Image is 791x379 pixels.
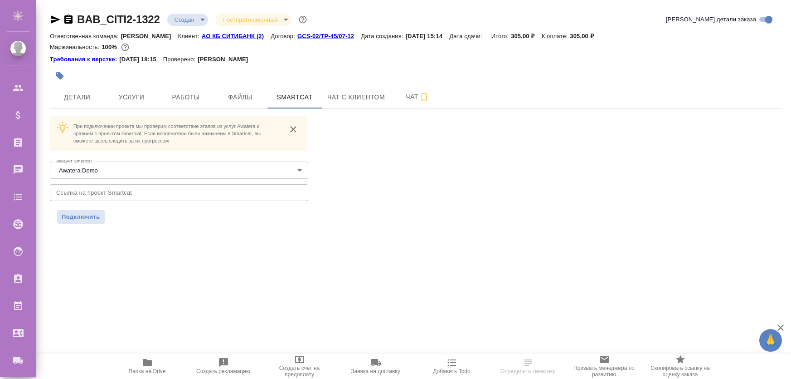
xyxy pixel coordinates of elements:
[62,212,100,221] span: Подключить
[666,15,756,24] span: [PERSON_NAME] детали заказа
[163,55,198,64] p: Проверено:
[129,368,166,374] span: Папка на Drive
[297,32,361,39] a: GCS-02/TP-45/07-12
[286,123,300,136] button: close
[215,14,291,26] div: Создан
[297,14,309,25] button: Доп статусы указывают на важность/срочность заказа
[55,92,99,103] span: Детали
[406,33,450,39] p: [DATE] 15:14
[338,354,414,379] button: Заявка на доставку
[297,33,361,39] p: GCS-02/TP-45/07-12
[273,92,316,103] span: Smartcat
[57,210,105,224] button: Подключить
[178,33,202,39] p: Клиент:
[763,331,778,350] span: 🙏
[351,368,400,374] span: Заявка на доставку
[73,123,279,144] p: При подключении проекта мы проверим соответствие этапов из услуг Awatera и сравним с проектом Sma...
[542,33,570,39] p: К оплате:
[220,16,281,24] button: Постпретензионный
[167,14,208,26] div: Создан
[396,91,439,103] span: Чат
[198,55,255,64] p: [PERSON_NAME]
[490,354,566,379] button: Определить тематику
[172,16,197,24] button: Создан
[449,33,484,39] p: Дата сдачи:
[109,354,185,379] button: Папка на Drive
[50,55,119,64] div: Нажми, чтобы открыть папку с инструкцией
[267,365,332,378] span: Создать счет на предоплату
[500,368,555,374] span: Определить тематику
[491,33,511,39] p: Итого:
[50,162,308,179] div: Awatera Demo
[572,365,637,378] span: Призвать менеджера по развитию
[56,167,101,174] button: Awatera Demo
[202,32,271,39] a: АО КБ СИТИБАНК (2)
[566,354,642,379] button: Призвать менеджера по развитию
[511,33,542,39] p: 305,00 ₽
[271,33,297,39] p: Договор:
[50,14,61,25] button: Скопировать ссылку для ЯМессенджера
[262,354,338,379] button: Создать счет на предоплату
[121,33,178,39] p: [PERSON_NAME]
[759,329,782,352] button: 🙏
[119,41,131,53] button: 0.00 RUB;
[642,354,718,379] button: Скопировать ссылку на оценку заказа
[196,368,250,374] span: Создать рекламацию
[50,55,119,64] a: Требования к верстке:
[202,33,271,39] p: АО КБ СИТИБАНК (2)
[648,365,713,378] span: Скопировать ссылку на оценку заказа
[570,33,601,39] p: 305,00 ₽
[361,33,405,39] p: Дата создания:
[218,92,262,103] span: Файлы
[164,92,208,103] span: Работы
[50,33,121,39] p: Ответственная команда:
[433,368,470,374] span: Добавить Todo
[77,13,160,25] a: BAB_CITI2-1322
[110,92,153,103] span: Услуги
[418,92,429,103] svg: Подписаться
[119,55,163,64] p: [DATE] 18:15
[63,14,74,25] button: Скопировать ссылку
[102,44,119,50] p: 100%
[50,66,70,86] button: Добавить тэг
[327,92,385,103] span: Чат с клиентом
[414,354,490,379] button: Добавить Todo
[50,44,102,50] p: Маржинальность:
[185,354,262,379] button: Создать рекламацию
